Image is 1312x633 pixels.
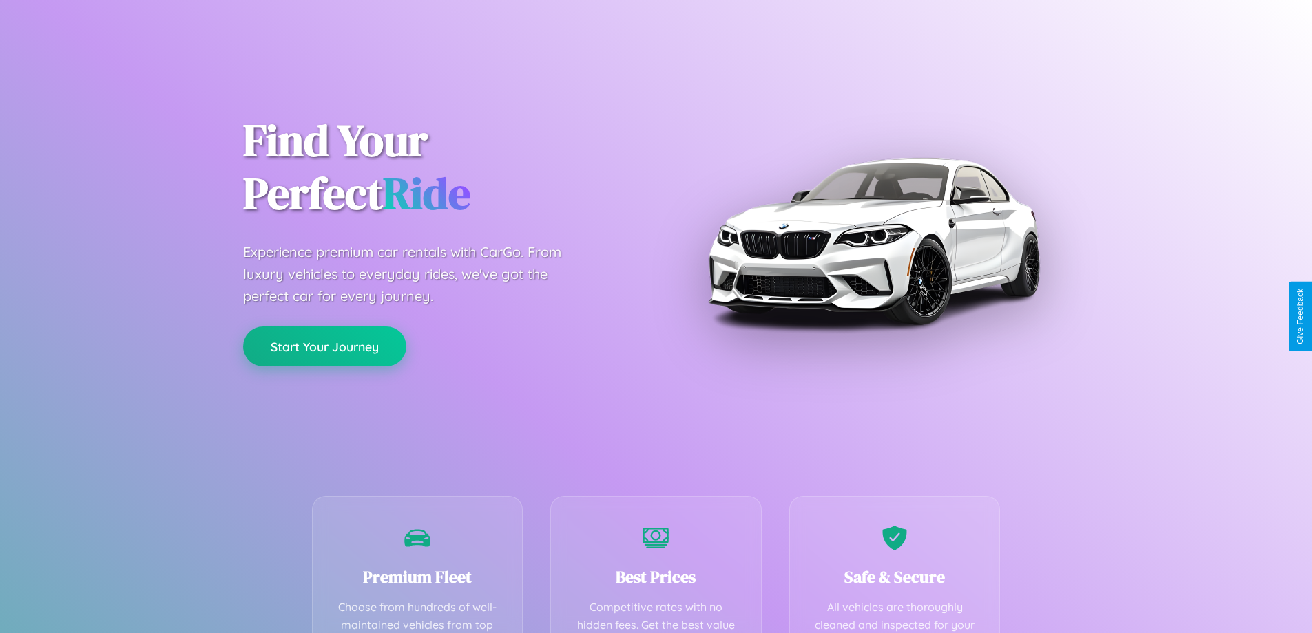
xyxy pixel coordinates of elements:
h3: Premium Fleet [333,565,502,588]
h3: Best Prices [572,565,740,588]
button: Start Your Journey [243,326,406,366]
h1: Find Your Perfect [243,114,636,220]
h3: Safe & Secure [811,565,979,588]
img: Premium BMW car rental vehicle [701,69,1045,413]
p: Experience premium car rentals with CarGo. From luxury vehicles to everyday rides, we've got the ... [243,241,587,307]
span: Ride [383,163,470,223]
div: Give Feedback [1295,289,1305,344]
